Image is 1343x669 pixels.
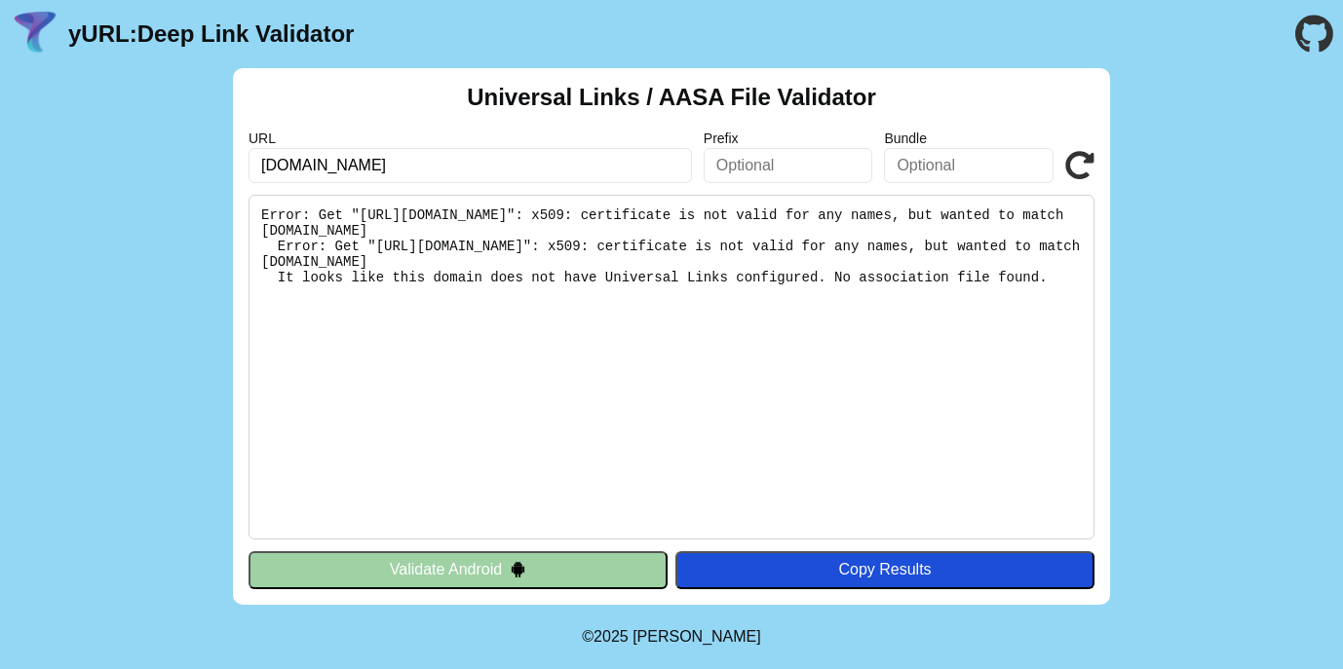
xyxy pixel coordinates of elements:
[704,130,873,146] label: Prefix
[249,148,692,183] input: Required
[582,605,760,669] footer: ©
[510,561,526,577] img: droidIcon.svg
[249,195,1094,539] pre: Error: Get "[URL][DOMAIN_NAME]": x509: certificate is not valid for any names, but wanted to matc...
[884,130,1054,146] label: Bundle
[704,148,873,183] input: Optional
[685,561,1085,578] div: Copy Results
[633,628,761,645] a: Michael Ibragimchayev's Personal Site
[594,628,629,645] span: 2025
[249,551,668,588] button: Validate Android
[884,148,1054,183] input: Optional
[675,551,1094,588] button: Copy Results
[467,84,876,111] h2: Universal Links / AASA File Validator
[249,130,692,146] label: URL
[10,9,60,59] img: yURL Logo
[68,20,354,48] a: yURL:Deep Link Validator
